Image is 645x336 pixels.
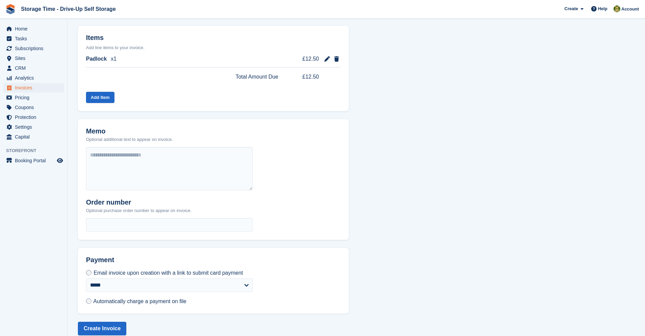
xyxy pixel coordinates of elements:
[86,55,107,63] span: Padlock
[93,298,187,304] span: Automatically charge a payment on file
[3,34,64,43] a: menu
[15,73,56,83] span: Analytics
[614,5,620,12] img: Zain Sarwar
[3,112,64,122] a: menu
[86,198,191,206] h2: Order number
[3,24,64,34] a: menu
[3,103,64,112] a: menu
[15,44,56,53] span: Subscriptions
[56,156,64,165] a: Preview store
[15,54,56,63] span: Sites
[15,93,56,102] span: Pricing
[86,92,114,103] button: Add Item
[86,136,173,143] p: Optional additional text to appear on invoice.
[293,55,319,63] span: £12.50
[3,122,64,132] a: menu
[15,112,56,122] span: Protection
[86,34,341,43] h2: Items
[564,5,578,12] span: Create
[5,4,16,14] img: stora-icon-8386f47178a22dfd0bd8f6a31ec36ba5ce8667c1dd55bd0f319d3a0aa187defe.svg
[15,83,56,92] span: Invoices
[15,156,56,165] span: Booking Portal
[15,34,56,43] span: Tasks
[18,3,119,15] a: Storage Time - Drive-Up Self Storage
[598,5,607,12] span: Help
[3,44,64,53] a: menu
[15,103,56,112] span: Coupons
[15,122,56,132] span: Settings
[3,73,64,83] a: menu
[86,44,341,51] p: Add line items to your invoice.
[3,132,64,142] a: menu
[86,127,173,135] h2: Memo
[621,6,639,13] span: Account
[3,83,64,92] a: menu
[15,63,56,73] span: CRM
[3,54,64,63] a: menu
[86,270,91,275] input: Email invoice upon creation with a link to submit card payment
[293,73,319,81] span: £12.50
[3,156,64,165] a: menu
[3,63,64,73] a: menu
[78,322,126,335] button: Create Invoice
[236,73,278,81] span: Total Amount Due
[86,298,91,304] input: Automatically charge a payment on file
[86,207,191,214] p: Optional purchase order number to appear on invoice.
[6,147,67,154] span: Storefront
[86,256,253,269] h2: Payment
[111,55,116,63] span: x1
[3,93,64,102] a: menu
[15,24,56,34] span: Home
[15,132,56,142] span: Capital
[93,270,243,276] span: Email invoice upon creation with a link to submit card payment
